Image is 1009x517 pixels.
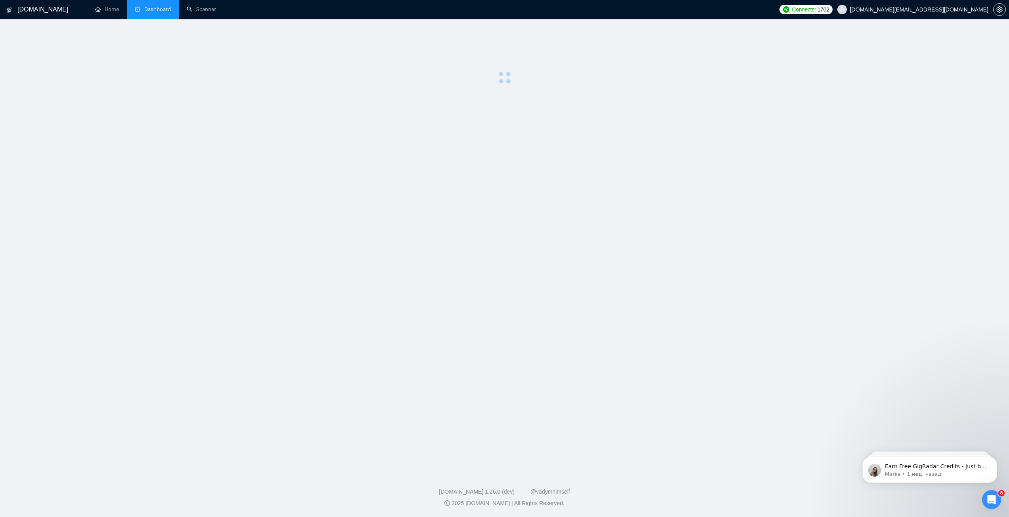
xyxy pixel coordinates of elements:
a: [DOMAIN_NAME] 1.26.0 (dev) [439,488,515,495]
a: setting [993,6,1006,13]
span: 1702 [818,5,829,14]
img: logo [7,4,12,16]
a: homeHome [95,6,119,13]
span: user [839,7,845,12]
span: copyright [444,500,450,506]
a: @vadymhimself [530,488,570,495]
span: dashboard [135,6,140,12]
div: 2025 [DOMAIN_NAME] | All Rights Reserved. [6,499,1003,507]
img: upwork-logo.png [783,6,789,13]
span: 8 [998,490,1005,496]
iframe: Intercom notifications сообщение [850,440,1009,496]
iframe: Intercom live chat [982,490,1001,509]
span: Connects: [792,5,816,14]
button: setting [993,3,1006,16]
a: searchScanner [187,6,216,13]
span: Dashboard [144,6,171,13]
